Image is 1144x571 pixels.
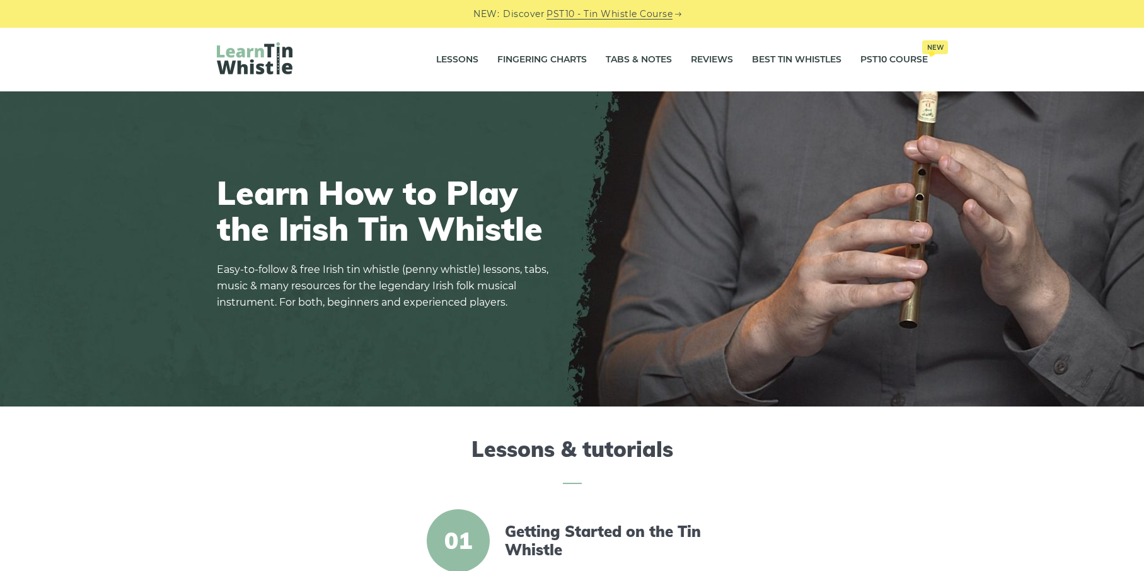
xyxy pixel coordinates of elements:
a: Tabs & Notes [606,44,672,76]
h2: Lessons & tutorials [217,437,928,484]
p: Easy-to-follow & free Irish tin whistle (penny whistle) lessons, tabs, music & many resources for... [217,262,557,311]
a: PST10 CourseNew [860,44,928,76]
a: Fingering Charts [497,44,587,76]
a: Best Tin Whistles [752,44,841,76]
img: LearnTinWhistle.com [217,42,292,74]
span: New [922,40,948,54]
a: Reviews [691,44,733,76]
a: Getting Started on the Tin Whistle [505,522,722,559]
a: Lessons [436,44,478,76]
h1: Learn How to Play the Irish Tin Whistle [217,175,557,246]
